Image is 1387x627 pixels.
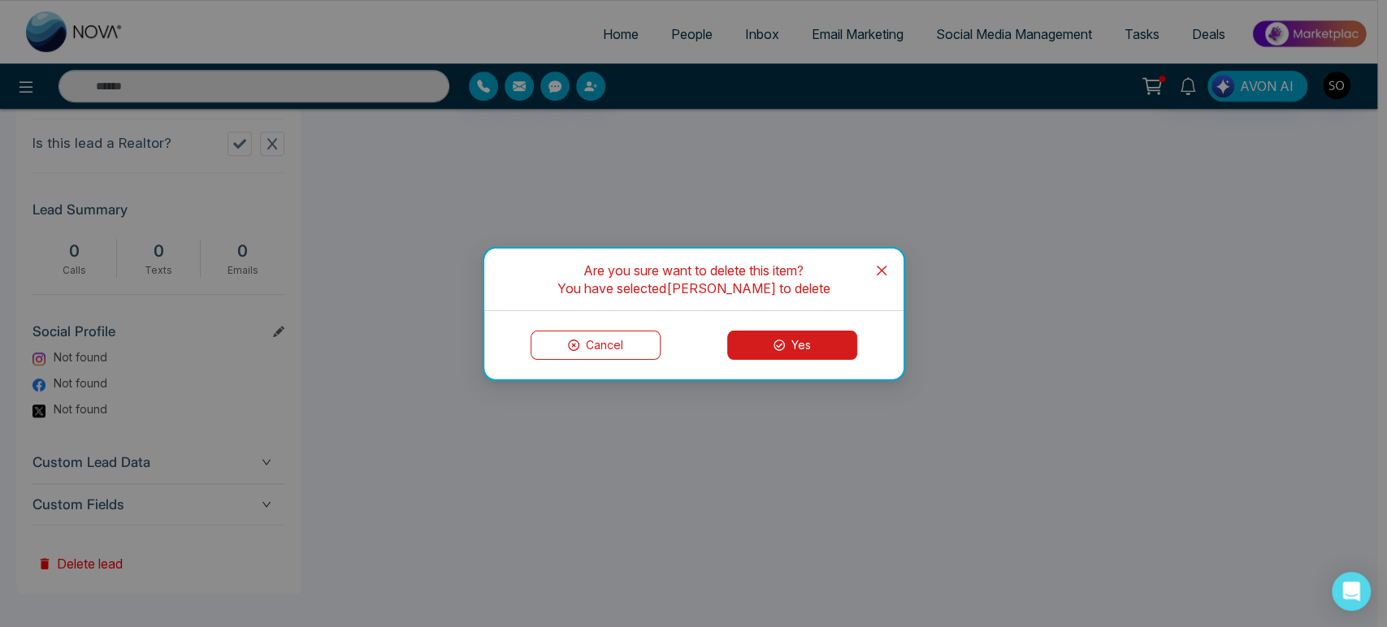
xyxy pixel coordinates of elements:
[517,262,871,297] div: Are you sure want to delete this item? You have selected [PERSON_NAME] to delete
[1332,572,1371,611] div: Open Intercom Messenger
[875,264,888,277] span: close
[531,331,661,360] button: Cancel
[727,331,857,360] button: Yes
[860,249,904,292] button: Close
